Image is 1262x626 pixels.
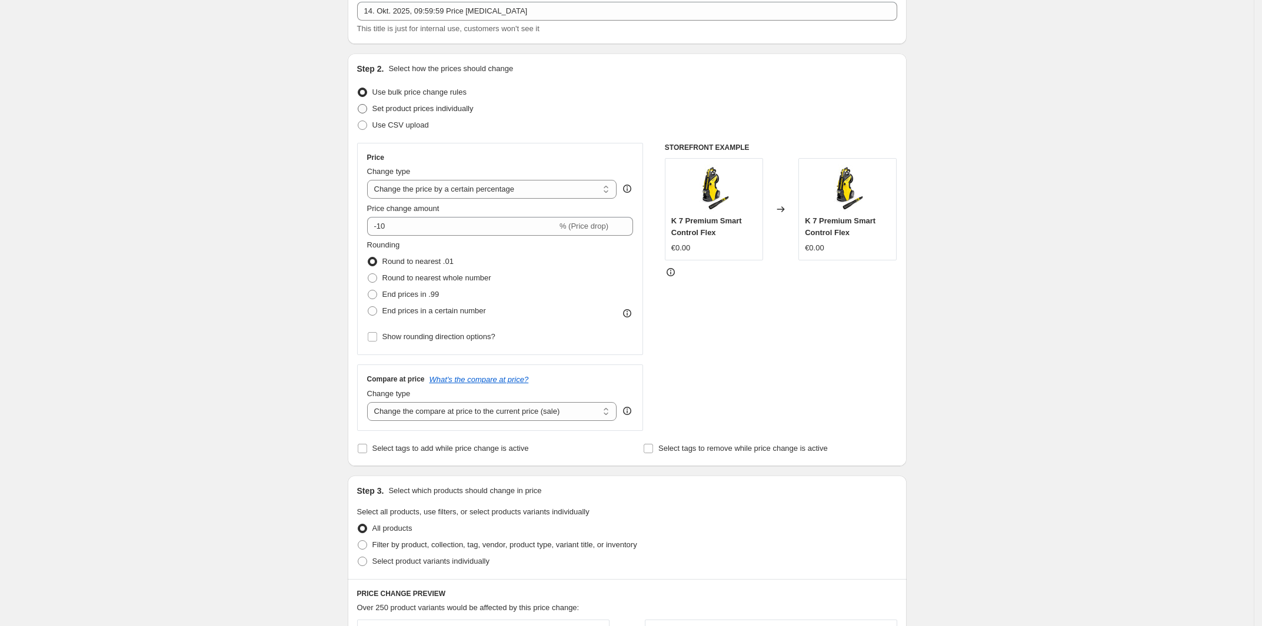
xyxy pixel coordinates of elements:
span: Round to nearest whole number [382,273,491,282]
span: Set product prices individually [372,104,474,113]
h2: Step 2. [357,63,384,75]
span: Filter by product, collection, tag, vendor, product type, variant title, or inventory [372,540,637,549]
span: This title is just for internal use, customers won't see it [357,24,540,33]
span: Over 250 product variants would be affected by this price change: [357,603,580,612]
span: K 7 Premium Smart Control Flex [805,216,875,237]
span: Rounding [367,240,400,249]
div: help [621,405,633,417]
span: Change type [367,389,411,398]
h3: Price [367,153,384,162]
h3: Compare at price [367,374,425,384]
img: d2_a974f57a-1bfd-40f9-bf98-6e48d3f28202_80x.jpg [690,165,737,212]
span: Price change amount [367,204,439,213]
img: d2_a974f57a-1bfd-40f9-bf98-6e48d3f28202_80x.jpg [824,165,871,212]
span: End prices in a certain number [382,306,486,315]
div: help [621,183,633,195]
span: Select tags to add while price change is active [372,444,529,453]
span: Select tags to remove while price change is active [658,444,828,453]
p: Select how the prices should change [388,63,513,75]
h2: Step 3. [357,485,384,497]
span: % (Price drop) [560,222,608,230]
div: €0.00 [805,242,824,254]
input: -15 [367,217,557,236]
h6: STOREFRONT EXAMPLE [665,143,897,152]
h6: PRICE CHANGE PREVIEW [357,589,897,598]
span: Use bulk price change rules [372,88,467,96]
span: Select all products, use filters, or select products variants individually [357,507,590,516]
span: Change type [367,167,411,176]
span: Show rounding direction options? [382,332,495,341]
button: What's the compare at price? [429,375,529,384]
span: Round to nearest .01 [382,257,454,266]
span: Use CSV upload [372,120,429,129]
input: 30% off holiday sale [357,2,897,21]
div: €0.00 [671,242,691,254]
span: End prices in .99 [382,290,439,299]
span: Select product variants individually [372,557,490,565]
p: Select which products should change in price [388,485,541,497]
span: All products [372,524,412,533]
span: K 7 Premium Smart Control Flex [671,216,742,237]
